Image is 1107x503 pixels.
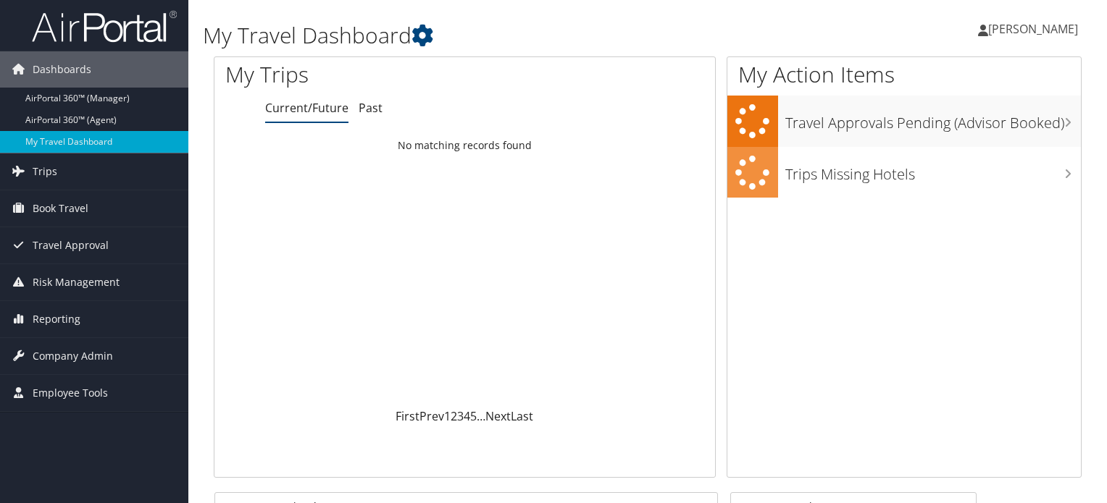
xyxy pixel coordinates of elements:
h3: Trips Missing Hotels [785,157,1081,185]
a: Current/Future [265,100,348,116]
span: Reporting [33,301,80,337]
a: Last [511,408,533,424]
a: Next [485,408,511,424]
span: Company Admin [33,338,113,374]
a: 5 [470,408,477,424]
a: Prev [419,408,444,424]
a: Travel Approvals Pending (Advisor Booked) [727,96,1081,147]
span: Employee Tools [33,375,108,411]
a: 3 [457,408,464,424]
a: Past [359,100,383,116]
h1: My Trips [225,59,496,90]
span: Travel Approval [33,227,109,263]
a: 4 [464,408,470,424]
span: Risk Management [33,264,120,300]
a: [PERSON_NAME] [978,7,1093,51]
img: airportal-logo.png [32,9,177,43]
a: 2 [451,408,457,424]
a: Trips Missing Hotels [727,147,1081,198]
span: [PERSON_NAME] [988,21,1078,37]
span: Dashboards [33,51,91,88]
h1: My Action Items [727,59,1081,90]
h3: Travel Approvals Pending (Advisor Booked) [785,106,1081,133]
td: No matching records found [214,132,715,158]
span: … [477,408,485,424]
span: Book Travel [33,190,88,227]
a: First [396,408,419,424]
a: 1 [444,408,451,424]
span: Trips [33,153,57,190]
h1: My Travel Dashboard [203,20,796,51]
